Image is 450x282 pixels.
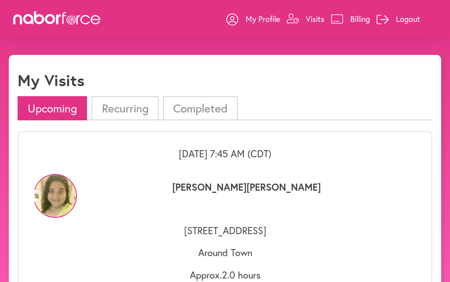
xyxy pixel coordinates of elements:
[78,181,415,214] p: [PERSON_NAME] [PERSON_NAME]
[331,6,370,32] a: Billing
[91,96,158,120] li: Recurring
[35,225,415,236] p: [STREET_ADDRESS]
[35,247,415,258] p: Around Town
[18,96,87,120] li: Upcoming
[33,174,77,218] img: 52IDxCGOQJeqLT4bjJ27
[287,6,324,32] a: Visits
[18,71,84,90] h1: My Visits
[226,6,280,32] a: My Profile
[179,147,272,160] span: [DATE] 7:45 AM (CDT)
[35,269,415,281] p: Approx. 2.0 hours
[306,14,324,24] p: Visits
[396,14,420,24] p: Logout
[246,14,280,24] p: My Profile
[377,6,420,32] a: Logout
[350,14,370,24] p: Billing
[163,96,238,120] li: Completed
